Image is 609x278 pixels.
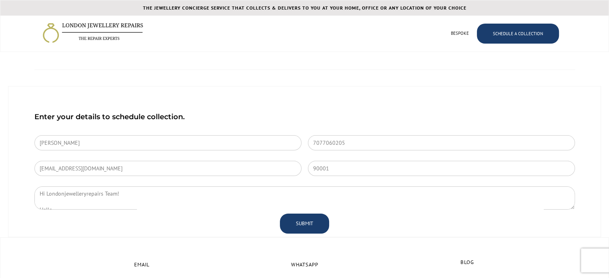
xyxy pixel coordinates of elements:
[291,256,318,277] a: Whatsapp
[42,22,143,44] a: home
[34,135,301,150] input: Name
[34,110,575,123] p: Enter your details to schedule collection.
[280,214,329,234] input: SUBMIT
[291,261,318,268] span: Whatsapp
[34,131,575,237] form: Contact Form
[34,161,301,176] input: Email
[0,4,609,12] div: THE JEWELLERY CONCIERGE SERVICE THAT COLLECTS & DELIVERS TO YOU AT YOUR HOME, OFFICE OR ANY LOCAT...
[460,254,474,275] a: Blog
[308,161,575,176] input: Postcode (optional)
[134,260,149,269] h4: EMAIL
[477,24,559,44] a: SCHEDULE A COLLECTION
[134,256,149,277] a: EMAIL
[443,20,477,47] a: BESPOKE
[460,258,474,267] h4: Blog
[308,135,575,150] input: Phone Number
